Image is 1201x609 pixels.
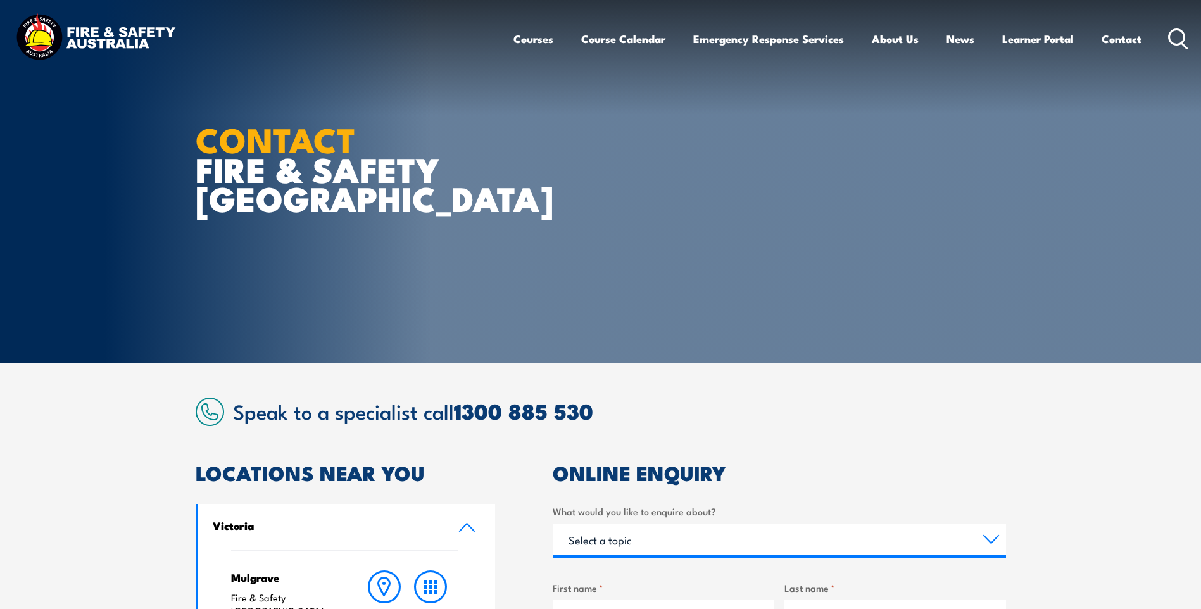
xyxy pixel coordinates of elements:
a: Emergency Response Services [693,22,844,56]
label: First name [553,581,774,595]
h4: Victoria [213,518,439,532]
h4: Mulgrave [231,570,337,584]
a: Learner Portal [1002,22,1074,56]
strong: CONTACT [196,112,356,165]
a: Victoria [198,504,496,550]
h1: FIRE & SAFETY [GEOGRAPHIC_DATA] [196,124,508,213]
a: News [946,22,974,56]
label: Last name [784,581,1006,595]
a: About Us [872,22,919,56]
a: Courses [513,22,553,56]
h2: ONLINE ENQUIRY [553,463,1006,481]
h2: LOCATIONS NEAR YOU [196,463,496,481]
a: Course Calendar [581,22,665,56]
a: Contact [1102,22,1141,56]
label: What would you like to enquire about? [553,504,1006,518]
a: 1300 885 530 [454,394,593,427]
h2: Speak to a specialist call [233,399,1006,422]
